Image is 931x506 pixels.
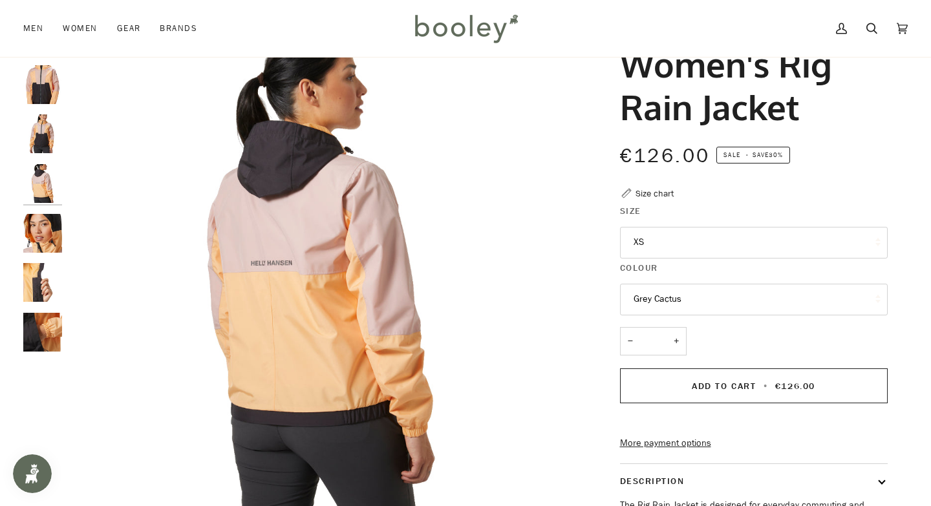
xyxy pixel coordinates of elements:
[63,22,97,35] span: Women
[620,43,878,128] h1: Women's Rig Rain Jacket
[760,380,772,392] span: •
[23,164,62,203] img: Helly Hansen Women's Rig Rain Jacket Miami Peach - Booley Galway
[620,327,641,356] button: −
[23,263,62,302] img: Helly Hansen Women's Rig Rain Jacket Miami Peach - Booley Galway
[23,65,62,104] img: Helly Hansen Women's Rig Rain Jacket Miami Peach - Booley Galway
[620,368,888,403] button: Add to Cart • €126.00
[636,187,674,200] div: Size chart
[620,284,888,315] button: Grey Cactus
[23,313,62,352] img: Helly Hansen Women's Rig Rain Jacket Miami Peach - Booley Galway
[620,327,687,356] input: Quantity
[620,436,888,450] a: More payment options
[775,380,815,392] span: €126.00
[769,150,783,160] span: 30%
[666,327,687,356] button: +
[23,22,43,35] span: Men
[716,147,790,163] span: Save
[23,214,62,253] img: Helly Hansen Women's Rig Rain Jacket Miami Peach - Booley Galway
[620,143,711,169] span: €126.00
[692,380,756,392] span: Add to Cart
[409,10,522,47] img: Booley
[742,150,753,160] em: •
[620,227,888,258] button: XS
[160,22,197,35] span: Brands
[620,261,658,275] span: Colour
[117,22,141,35] span: Gear
[23,114,62,153] img: Helly Hansen Women's Rig Rain Jacket Miami Peach - Booley Galway
[13,454,52,493] iframe: Button to open loyalty program pop-up
[723,150,740,160] span: Sale
[620,464,888,498] button: Description
[620,204,641,218] span: Size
